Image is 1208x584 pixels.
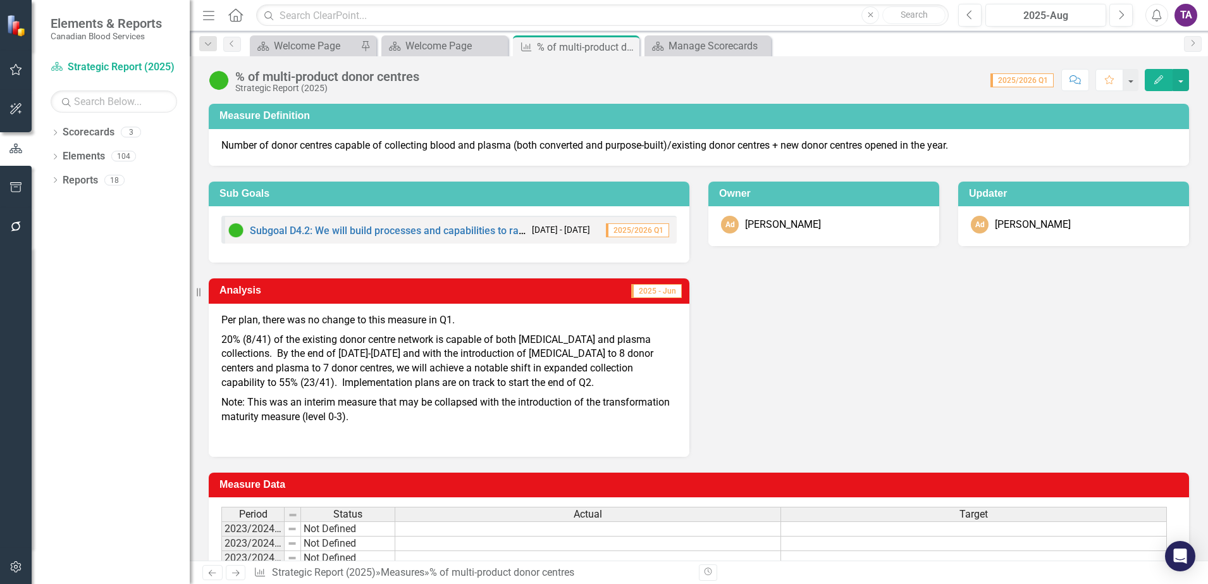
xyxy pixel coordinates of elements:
span: Elements & Reports [51,16,162,31]
div: Manage Scorecards [669,38,768,54]
span: Target [959,509,988,520]
p: 20% (8/41) of the existing donor centre network is capable of both [MEDICAL_DATA] and plasma coll... [221,330,677,393]
a: Measures [381,566,424,578]
span: 2025 - Jun [631,284,682,298]
div: [PERSON_NAME] [745,218,821,232]
h3: Measure Definition [219,110,1183,121]
div: % of multi-product donor centres [235,70,419,84]
a: Strategic Report (2025) [51,60,177,75]
input: Search ClearPoint... [256,4,949,27]
h3: Measure Data [219,479,1183,490]
a: Scorecards [63,125,114,140]
h3: Analysis [219,285,426,296]
div: % of multi-product donor centres [429,566,574,578]
small: [DATE] - [DATE] [532,224,590,236]
span: Search [901,9,928,20]
small: Canadian Blood Services [51,31,162,41]
div: Welcome Page [274,38,357,54]
a: Welcome Page [385,38,505,54]
img: 8DAGhfEEPCf229AAAAAElFTkSuQmCC [287,538,297,549]
td: 2023/2024 Q1 [221,521,285,537]
span: 2025/2026 Q1 [606,223,669,237]
div: 3 [121,127,141,138]
div: 18 [104,175,125,185]
div: » » [254,566,689,580]
td: 2023/2024 Q3 [221,551,285,566]
a: Elements [63,149,105,164]
td: Not Defined [301,537,395,551]
td: Not Defined [301,521,395,537]
img: On Target [228,223,243,238]
span: Status [333,509,362,520]
a: Welcome Page [253,38,357,54]
input: Search Below... [51,90,177,113]
h3: Sub Goals [219,188,683,199]
span: Period [239,509,268,520]
img: ClearPoint Strategy [6,15,28,37]
img: 8DAGhfEEPCf229AAAAAElFTkSuQmCC [287,553,297,563]
h3: Owner [719,188,933,199]
span: 2025/2026 Q1 [990,73,1054,87]
div: 2025-Aug [990,8,1102,23]
img: 8DAGhfEEPCf229AAAAAElFTkSuQmCC [288,510,298,520]
img: 8DAGhfEEPCf229AAAAAElFTkSuQmCC [287,524,297,534]
td: 2023/2024 Q2 [221,537,285,551]
div: Open Intercom Messenger [1165,541,1195,571]
p: Number of donor centres capable of collecting blood and plasma (both converted and purpose-built)... [221,139,1176,153]
div: Strategic Report (2025) [235,84,419,93]
p: Per plan, there was no change to this measure in Q1. [221,313,677,330]
div: [PERSON_NAME] [995,218,1071,232]
a: Subgoal D4.2: We will build processes and capabilities to rapidly expand and optimize collections... [250,225,842,237]
img: On Target [209,70,229,90]
div: % of multi-product donor centres [537,39,636,55]
div: Welcome Page [405,38,505,54]
div: Ad [971,216,989,233]
h3: Updater [969,188,1183,199]
a: Manage Scorecards [648,38,768,54]
span: Actual [574,509,602,520]
button: 2025-Aug [985,4,1106,27]
button: Search [882,6,946,24]
div: Ad [721,216,739,233]
button: TA [1174,4,1197,27]
p: Note: This was an interim measure that may be collapsed with the introduction of the transformati... [221,393,677,427]
div: 104 [111,151,136,162]
a: Reports [63,173,98,188]
a: Strategic Report (2025) [272,566,376,578]
td: Not Defined [301,551,395,566]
